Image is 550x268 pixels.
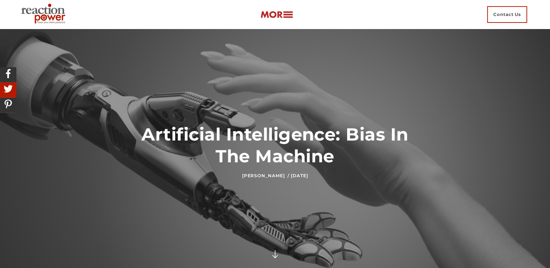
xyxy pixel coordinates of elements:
img: more-btn.png [260,11,293,19]
time: [DATE] [291,173,308,178]
img: Share On Facebook [2,67,15,80]
span: Contact Us [487,6,527,23]
img: Executive Branding | Personal Branding Agency [18,1,71,28]
img: Share On Twitter [2,82,15,95]
h1: Artificial Intelligence: Bias In The Machine [123,123,427,167]
a: [PERSON_NAME] / [242,173,289,178]
img: Share On Pinterest [2,98,15,110]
